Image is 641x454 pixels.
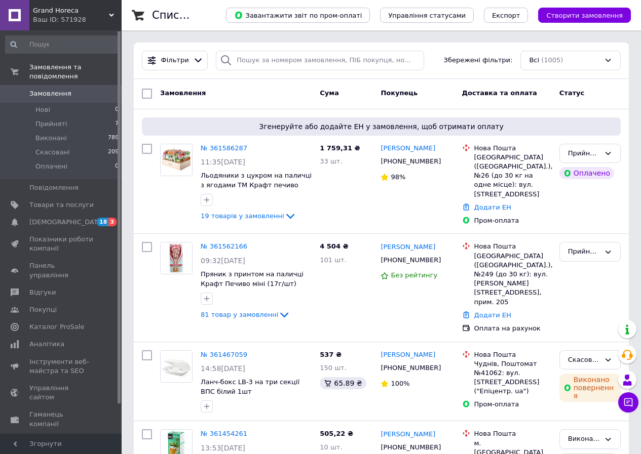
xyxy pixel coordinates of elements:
span: 14:58[DATE] [201,364,245,373]
button: Експорт [484,8,529,23]
span: Без рейтингу [391,271,437,279]
span: Аналітика [29,340,64,349]
div: Пром-оплата [474,216,551,225]
img: Фото товару [161,351,192,382]
button: Чат з покупцем [618,392,638,412]
a: Ланч-бокс LB-3 на три секції ВПС білий 1шт [201,378,299,395]
button: Створити замовлення [538,8,631,23]
span: Інструменти веб-майстра та SEO [29,357,94,376]
span: 10 шт. [320,443,342,451]
div: Оплата на рахунок [474,324,551,333]
a: 81 товар у замовленні [201,311,290,318]
div: [PHONE_NUMBER] [379,441,443,454]
span: Збережені фільтри: [444,56,513,65]
span: Товари та послуги [29,200,94,210]
span: 33 шт. [320,157,342,165]
div: [PHONE_NUMBER] [379,254,443,267]
div: Ваш ID: 571928 [33,15,122,24]
span: Управління сайтом [29,384,94,402]
span: Оплачені [35,162,67,171]
div: [PHONE_NUMBER] [379,155,443,168]
a: № 361467059 [201,351,247,358]
div: [PHONE_NUMBER] [379,361,443,375]
span: Створити замовлення [546,12,623,19]
div: Прийнято [568,148,600,159]
span: Каталог ProSale [29,322,84,332]
a: 19 товарів у замовленні [201,212,296,220]
div: Прийнято [568,246,600,257]
div: Скасовано [568,355,600,365]
span: Покупці [29,305,57,314]
span: 0 [115,162,119,171]
span: Всі [529,56,539,65]
span: 505,22 ₴ [320,430,353,437]
span: [DEMOGRAPHIC_DATA] [29,218,104,227]
span: Експорт [492,12,520,19]
span: Управління статусами [388,12,466,19]
span: Grand Horeca [33,6,109,15]
span: Панель управління [29,261,94,279]
span: 537 ₴ [320,351,342,358]
div: Оплачено [559,167,614,179]
span: 209 [108,148,119,157]
div: 65.89 ₴ [320,377,366,389]
h1: Список замовлень [152,9,255,21]
span: 4 504 ₴ [320,242,348,250]
a: [PERSON_NAME] [381,350,435,360]
span: Статус [559,89,585,97]
input: Пошук за номером замовлення, ПІБ покупця, номером телефону, Email, номером накладної [216,51,424,70]
span: 100% [391,380,409,387]
a: № 361454261 [201,430,247,437]
span: 19 товарів у замовленні [201,212,284,220]
span: Замовлення та повідомлення [29,63,122,81]
a: Фото товару [160,144,193,176]
span: Скасовані [35,148,70,157]
div: Виконано [568,434,600,444]
span: 0 [115,105,119,114]
span: 09:32[DATE] [201,257,245,265]
a: Пряник з принтом на паличці Крафт Печиво міні (17г/шт) [201,270,304,287]
span: Показники роботи компанії [29,235,94,253]
span: Cума [320,89,338,97]
span: 81 товар у замовленні [201,311,278,318]
span: Завантажити звіт по пром-оплаті [234,11,362,20]
div: Нова Пошта [474,144,551,153]
span: Замовлення [160,89,206,97]
a: Додати ЕН [474,311,511,319]
a: [PERSON_NAME] [381,430,435,439]
a: Фото товару [160,242,193,274]
div: Чуднів, Поштомат №41062: вул. [STREET_ADDRESS] ("Епіцентр. ua") [474,359,551,396]
span: 11:35[DATE] [201,158,245,166]
div: [GEOGRAPHIC_DATA] ([GEOGRAPHIC_DATA].), №249 (до 30 кг): вул. [PERSON_NAME][STREET_ADDRESS], прим... [474,252,551,307]
span: Повідомлення [29,183,79,192]
span: 13:53[DATE] [201,444,245,452]
div: Нова Пошта [474,242,551,251]
span: Покупець [381,89,418,97]
span: Фільтри [161,56,189,65]
a: [PERSON_NAME] [381,144,435,153]
a: Фото товару [160,350,193,383]
span: 1 759,31 ₴ [320,144,360,152]
span: Доставка та оплата [462,89,537,97]
button: Завантажити звіт по пром-оплаті [226,8,370,23]
span: Виконані [35,134,67,143]
a: Льодяники з цукром на паличці з ягодами ТМ Крафт печиво (10г/шт)(40шт/уп) [201,172,312,198]
span: Гаманець компанії [29,410,94,428]
span: 18 [97,218,108,226]
span: Нові [35,105,50,114]
div: Нова Пошта [474,350,551,359]
a: № 361562166 [201,242,247,250]
a: Додати ЕН [474,203,511,211]
div: Пром-оплата [474,400,551,409]
span: 789 [108,134,119,143]
span: Прийняті [35,119,67,129]
div: Виконано повернення [559,374,621,402]
span: 150 шт. [320,364,347,372]
a: Створити замовлення [528,11,631,19]
input: Пошук [5,35,120,54]
span: Згенеруйте або додайте ЕН у замовлення, щоб отримати оплату [146,121,617,132]
span: (1005) [541,56,563,64]
div: Нова Пошта [474,429,551,438]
